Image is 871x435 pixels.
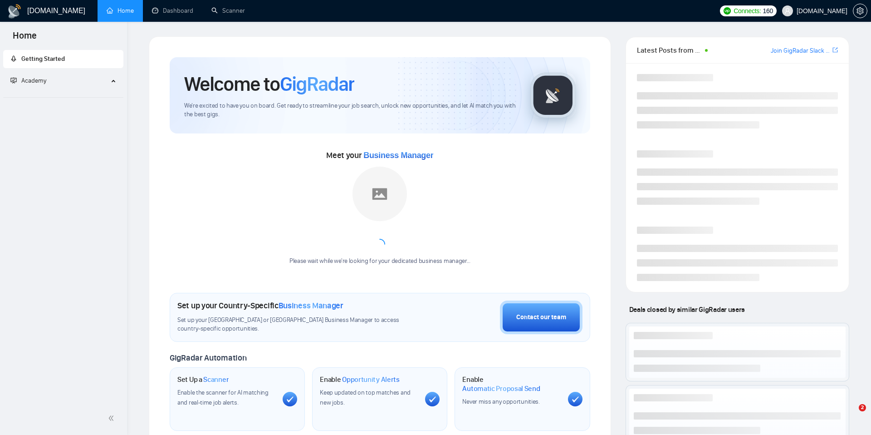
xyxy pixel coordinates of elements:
[152,7,193,15] a: dashboardDashboard
[177,389,269,406] span: Enable the scanner for AI matching and real-time job alerts.
[10,77,17,84] span: fund-projection-screen
[853,7,867,15] span: setting
[516,312,566,322] div: Contact our team
[462,375,560,393] h1: Enable
[500,301,582,334] button: Contact our team
[170,353,246,363] span: GigRadar Automation
[530,73,576,118] img: gigradar-logo.png
[352,167,407,221] img: placeholder.png
[3,50,123,68] li: Getting Started
[280,72,354,96] span: GigRadar
[734,6,761,16] span: Connects:
[724,7,731,15] img: upwork-logo.png
[3,94,123,99] li: Academy Homepage
[626,302,749,317] span: Deals closed by similar GigRadar users
[177,316,421,333] span: Set up your [GEOGRAPHIC_DATA] or [GEOGRAPHIC_DATA] Business Manager to access country-specific op...
[177,301,343,311] h1: Set up your Country-Specific
[279,301,343,311] span: Business Manager
[763,6,773,16] span: 160
[10,55,17,62] span: rocket
[177,375,229,384] h1: Set Up a
[342,375,400,384] span: Opportunity Alerts
[284,257,476,266] div: Please wait while we're looking for your dedicated business manager...
[637,44,703,56] span: Latest Posts from the GigRadar Community
[320,389,411,406] span: Keep updated on top matches and new jobs.
[784,8,791,14] span: user
[107,7,134,15] a: homeHome
[7,4,22,19] img: logo
[462,384,540,393] span: Automatic Proposal Send
[363,151,433,160] span: Business Manager
[462,398,539,405] span: Never miss any opportunities.
[840,404,862,426] iframe: Intercom live chat
[853,4,867,18] button: setting
[859,404,866,411] span: 2
[5,29,44,48] span: Home
[203,375,229,384] span: Scanner
[108,414,117,423] span: double-left
[184,72,354,96] h1: Welcome to
[211,7,245,15] a: searchScanner
[184,102,516,119] span: We're excited to have you on board. Get ready to streamline your job search, unlock new opportuni...
[21,77,46,84] span: Academy
[832,46,838,54] a: export
[374,239,385,250] span: loading
[853,7,867,15] a: setting
[320,375,400,384] h1: Enable
[10,77,46,84] span: Academy
[326,150,433,160] span: Meet your
[21,55,65,63] span: Getting Started
[771,46,831,56] a: Join GigRadar Slack Community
